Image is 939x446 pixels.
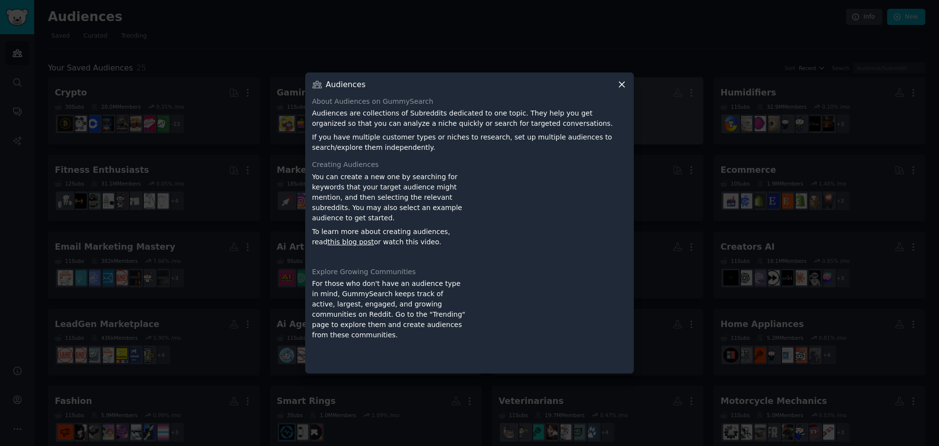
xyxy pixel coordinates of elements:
h3: Audiences [326,79,365,90]
a: this blog post [328,238,374,246]
div: For those who don't have an audience type in mind, GummySearch keeps track of active, largest, en... [312,279,466,367]
iframe: YouTube video player [473,279,627,367]
p: To learn more about creating audiences, read or watch this video. [312,227,466,247]
iframe: YouTube video player [473,172,627,260]
div: Creating Audiences [312,160,627,170]
div: Explore Growing Communities [312,267,627,277]
p: You can create a new one by searching for keywords that your target audience might mention, and t... [312,172,466,223]
div: About Audiences on GummySearch [312,96,627,107]
p: If you have multiple customer types or niches to research, set up multiple audiences to search/ex... [312,132,627,153]
p: Audiences are collections of Subreddits dedicated to one topic. They help you get organized so th... [312,108,627,129]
